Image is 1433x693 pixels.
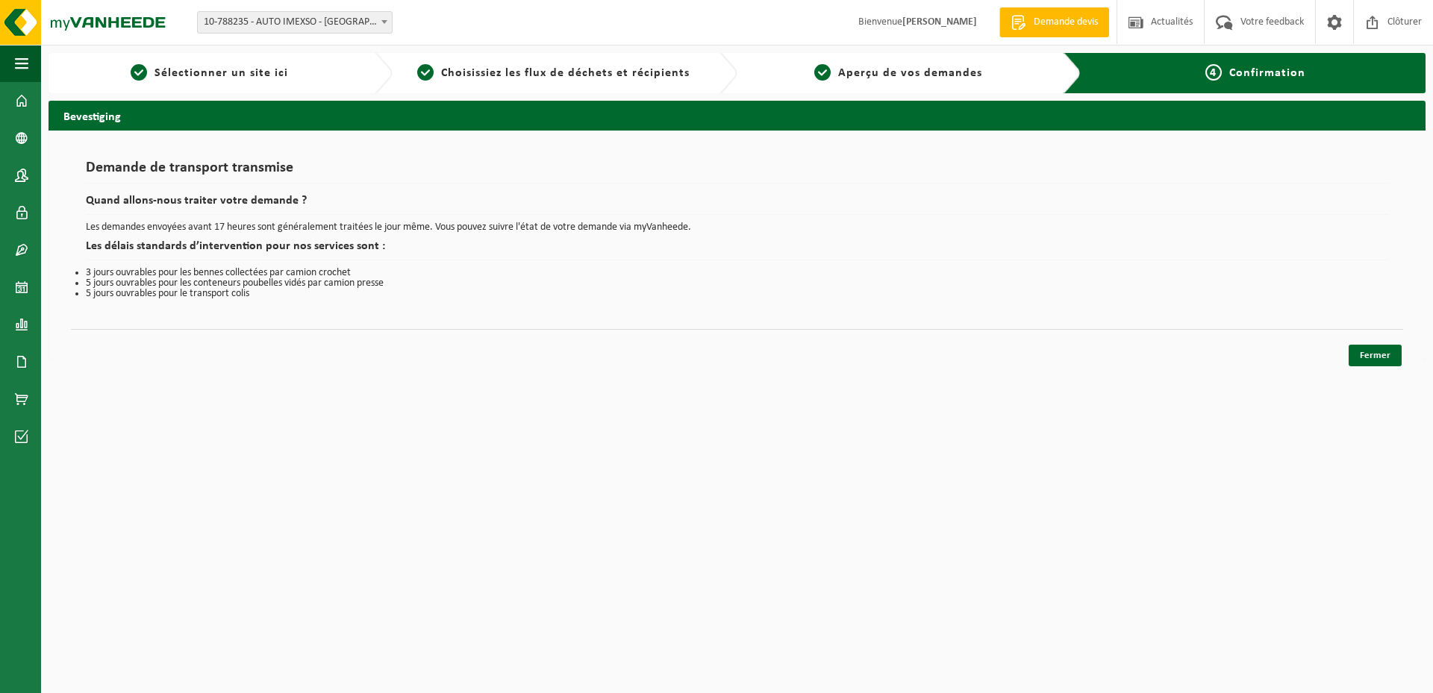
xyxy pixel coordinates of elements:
strong: [PERSON_NAME] [902,16,977,28]
span: Confirmation [1229,67,1305,79]
span: 2 [417,64,434,81]
span: Sélectionner un site ici [154,67,288,79]
li: 5 jours ouvrables pour le transport colis [86,289,1388,299]
span: Choisissiez les flux de déchets et récipients [441,67,690,79]
h2: Quand allons-nous traiter votre demande ? [86,195,1388,215]
li: 3 jours ouvrables pour les bennes collectées par camion crochet [86,268,1388,278]
span: Aperçu de vos demandes [838,67,982,79]
span: 1 [131,64,147,81]
span: 10-788235 - AUTO IMEXSO - WATERLOO [198,12,392,33]
h1: Demande de transport transmise [86,160,1388,184]
h2: Les délais standards d’intervention pour nos services sont : [86,240,1388,260]
span: 3 [814,64,831,81]
li: 5 jours ouvrables pour les conteneurs poubelles vidés par camion presse [86,278,1388,289]
span: 10-788235 - AUTO IMEXSO - WATERLOO [197,11,393,34]
span: 4 [1205,64,1222,81]
a: 3Aperçu de vos demandes [745,64,1052,82]
span: Demande devis [1030,15,1102,30]
a: 2Choisissiez les flux de déchets et récipients [400,64,707,82]
h2: Bevestiging [49,101,1426,130]
a: Fermer [1349,345,1402,366]
p: Les demandes envoyées avant 17 heures sont généralement traitées le jour même. Vous pouvez suivre... [86,222,1388,233]
a: 1Sélectionner un site ici [56,64,363,82]
a: Demande devis [999,7,1109,37]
